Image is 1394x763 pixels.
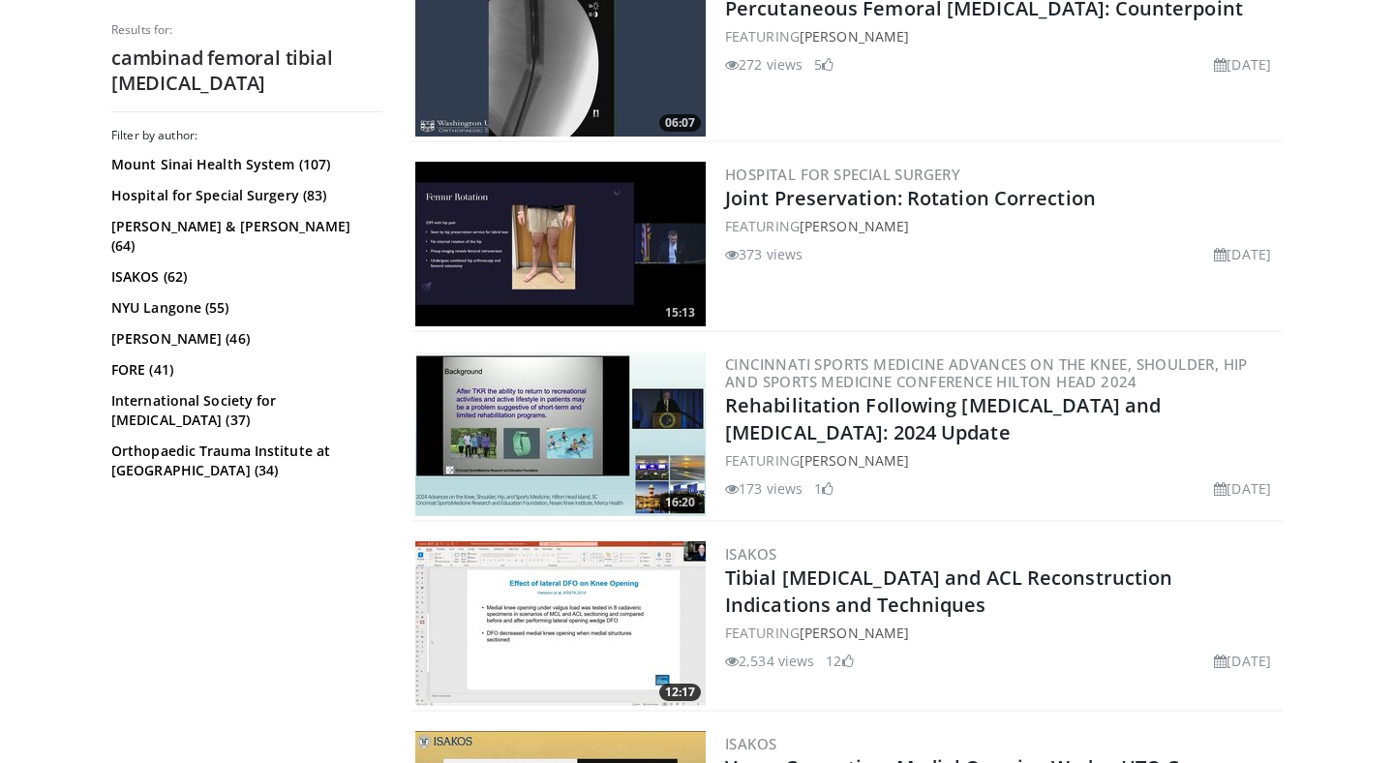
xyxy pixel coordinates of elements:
[725,544,776,564] a: ISAKOS
[111,22,382,38] p: Results for:
[111,128,382,143] h3: Filter by author:
[1214,651,1271,671] li: [DATE]
[111,329,378,349] a: [PERSON_NAME] (46)
[415,162,706,326] a: 15:13
[415,162,706,326] img: c3edf8f0-1d4b-41b3-a616-7a9bf7c219d9.300x170_q85_crop-smart_upscale.jpg
[111,217,378,256] a: [PERSON_NAME] & [PERSON_NAME] (64)
[725,734,776,753] a: ISAKOS
[725,651,814,671] li: 2,534 views
[814,54,833,75] li: 5
[111,391,378,430] a: International Society for [MEDICAL_DATA] (37)
[725,623,1279,643] div: FEATURING
[1214,244,1271,264] li: [DATE]
[725,26,1279,46] div: FEATURING
[111,442,378,480] a: Orthopaedic Trauma Institute at [GEOGRAPHIC_DATA] (34)
[800,451,909,470] a: [PERSON_NAME]
[659,114,701,132] span: 06:07
[725,565,1172,618] a: Tibial [MEDICAL_DATA] and ACL Reconstruction Indications and Techniques
[814,478,833,499] li: 1
[659,684,701,701] span: 12:17
[800,217,909,235] a: [PERSON_NAME]
[1214,478,1271,499] li: [DATE]
[415,541,706,706] a: 12:17
[725,244,803,264] li: 373 views
[826,651,853,671] li: 12
[659,304,701,321] span: 15:13
[659,494,701,511] span: 16:20
[111,298,378,318] a: NYU Langone (55)
[111,46,382,96] h2: cambinad femoral tibial [MEDICAL_DATA]
[725,216,1279,236] div: FEATURING
[725,450,1279,471] div: FEATURING
[800,624,909,642] a: [PERSON_NAME]
[725,392,1161,445] a: Rehabilitation Following [MEDICAL_DATA] and [MEDICAL_DATA]: 2024 Update
[415,351,706,516] a: 16:20
[111,267,378,287] a: ISAKOS (62)
[415,351,706,516] img: ed6273b2-9054-4847-9b3a-ef02135fa588.300x170_q85_crop-smart_upscale.jpg
[111,186,378,205] a: Hospital for Special Surgery (83)
[725,165,960,184] a: Hospital for Special Surgery
[725,54,803,75] li: 272 views
[725,354,1248,391] a: Cincinnati Sports Medicine Advances on the Knee, Shoulder, Hip and Sports Medicine Conference Hil...
[1214,54,1271,75] li: [DATE]
[725,478,803,499] li: 173 views
[111,360,378,380] a: FORE (41)
[415,541,706,706] img: a05773d1-bf6c-4ee9-ad13-3ffede08822d.300x170_q85_crop-smart_upscale.jpg
[725,185,1096,211] a: Joint Preservation: Rotation Correction
[800,27,909,46] a: [PERSON_NAME]
[111,155,378,174] a: Mount Sinai Health System (107)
